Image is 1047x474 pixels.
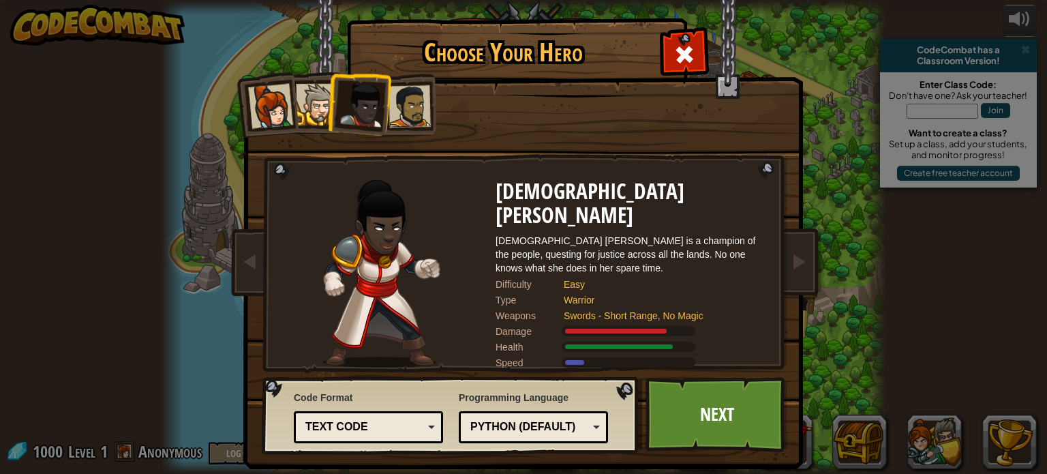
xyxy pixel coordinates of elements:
div: Gains 140% of listed Warrior armor health. [496,340,768,354]
li: Lady Ida Justheart [325,69,392,136]
li: Alejandro the Duelist [374,73,436,136]
div: Health [496,340,564,354]
div: Speed [496,356,564,370]
div: Python (Default) [470,419,588,435]
div: Moves at 6 meters per second. [496,356,768,370]
div: Damage [496,325,564,338]
div: Weapons [496,309,564,323]
h2: [DEMOGRAPHIC_DATA] [PERSON_NAME] [496,180,768,227]
div: Text code [305,419,423,435]
span: Code Format [294,391,443,404]
span: Programming Language [459,391,608,404]
div: Deals 120% of listed Warrior weapon damage. [496,325,768,338]
div: Easy [564,278,755,291]
div: Difficulty [496,278,564,291]
div: Swords - Short Range, No Magic [564,309,755,323]
div: [DEMOGRAPHIC_DATA] [PERSON_NAME] is a champion of the people, questing for justice across all the... [496,234,768,275]
li: Sir Tharin Thunderfist [282,72,343,134]
img: language-selector-background.png [262,377,642,455]
img: champion-pose.png [323,180,440,368]
h1: Choose Your Hero [350,38,656,67]
div: Warrior [564,293,755,307]
div: Type [496,293,564,307]
a: Next [646,377,788,452]
li: Captain Anya Weston [232,71,299,138]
